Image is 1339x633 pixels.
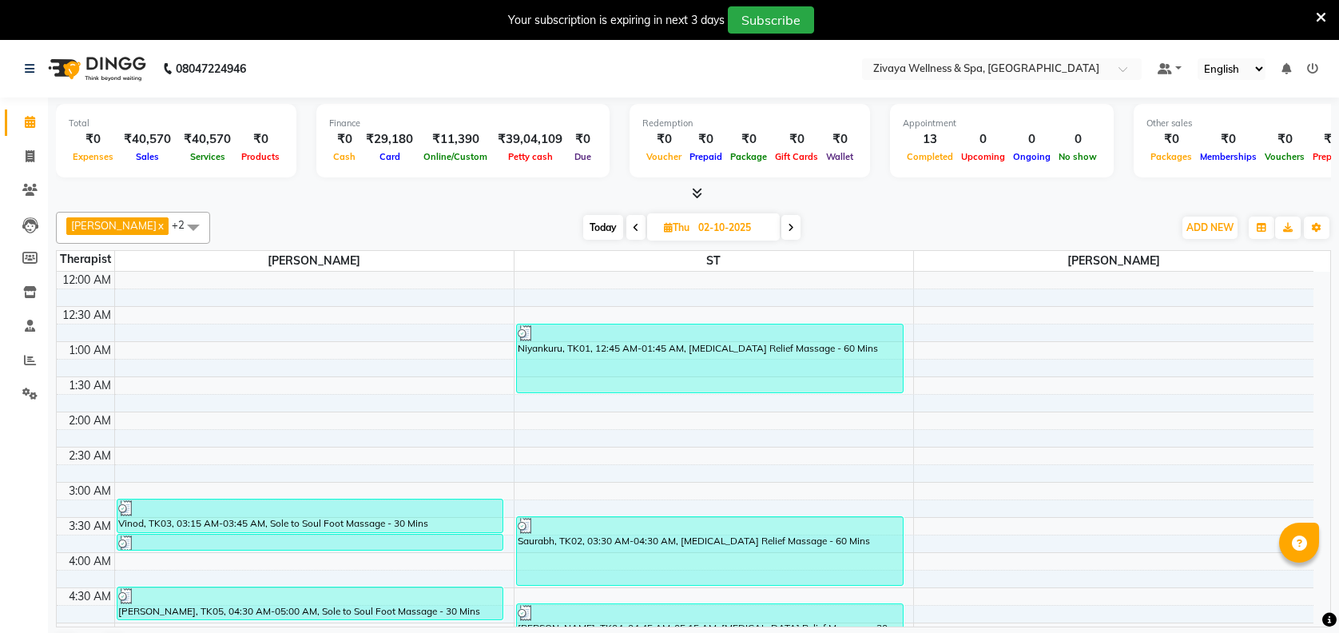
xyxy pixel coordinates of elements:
div: 4:30 AM [66,588,114,605]
div: 4:00 AM [66,553,114,570]
div: 0 [1009,130,1055,149]
span: No show [1055,151,1101,162]
span: Prepaid [685,151,726,162]
div: 1:00 AM [66,342,114,359]
div: ₹40,570 [117,130,177,149]
div: [PERSON_NAME], TK05, 04:30 AM-05:00 AM, Sole to Soul Foot Massage - 30 Mins [117,587,503,619]
div: ₹0 [1261,130,1309,149]
div: 2:30 AM [66,448,114,464]
span: Vouchers [1261,151,1309,162]
div: 12:00 AM [59,272,114,289]
span: Completed [903,151,957,162]
span: Package [726,151,771,162]
span: Upcoming [957,151,1009,162]
b: 08047224946 [176,46,246,91]
span: Ongoing [1009,151,1055,162]
div: Vinod, TK03, 03:45 AM-04:00 AM, Neck and Shoulder Rub - 15 Mins [117,535,503,550]
span: [PERSON_NAME] [115,251,514,271]
div: ₹29,180 [360,130,419,149]
div: Redemption [642,117,857,130]
span: Thu [660,221,693,233]
span: Petty cash [504,151,557,162]
span: +2 [172,218,197,231]
div: ₹40,570 [177,130,237,149]
span: Products [237,151,284,162]
span: Today [583,215,623,240]
span: Card [375,151,404,162]
span: Due [570,151,595,162]
span: Gift Cards [771,151,822,162]
div: ₹0 [685,130,726,149]
div: Vinod, TK03, 03:15 AM-03:45 AM, Sole to Soul Foot Massage - 30 Mins [117,500,503,532]
div: ₹0 [69,130,117,149]
div: ₹0 [642,130,685,149]
div: 13 [903,130,957,149]
div: ₹0 [237,130,284,149]
span: Sales [132,151,163,162]
div: ₹39,04,109 [491,130,569,149]
div: ₹0 [726,130,771,149]
div: ₹0 [1196,130,1261,149]
div: Finance [329,117,597,130]
div: Your subscription is expiring in next 3 days [508,12,725,29]
div: 3:00 AM [66,483,114,500]
a: x [157,219,164,232]
button: Subscribe [728,6,814,34]
div: ₹0 [329,130,360,149]
div: Niyankuru, TK01, 12:45 AM-01:45 AM, [MEDICAL_DATA] Relief Massage - 60 Mins [517,324,903,392]
div: Saurabh, TK02, 03:30 AM-04:30 AM, [MEDICAL_DATA] Relief Massage - 60 Mins [517,517,903,585]
span: Cash [329,151,360,162]
div: 2:00 AM [66,412,114,429]
button: ADD NEW [1182,217,1238,239]
div: ₹11,390 [419,130,491,149]
div: Total [69,117,284,130]
div: Therapist [57,251,114,268]
span: [PERSON_NAME] [71,219,157,232]
input: 2025-10-02 [693,216,773,240]
span: Services [186,151,229,162]
span: Expenses [69,151,117,162]
div: 0 [1055,130,1101,149]
div: Appointment [903,117,1101,130]
span: ST [515,251,913,271]
span: Memberships [1196,151,1261,162]
span: Wallet [822,151,857,162]
div: ₹0 [569,130,597,149]
div: 0 [957,130,1009,149]
div: 1:30 AM [66,377,114,394]
div: 12:30 AM [59,307,114,324]
span: [PERSON_NAME] [914,251,1313,271]
span: ADD NEW [1186,221,1234,233]
span: Packages [1146,151,1196,162]
div: ₹0 [822,130,857,149]
span: Voucher [642,151,685,162]
div: ₹0 [1146,130,1196,149]
div: 3:30 AM [66,518,114,535]
img: logo [41,46,150,91]
div: ₹0 [771,130,822,149]
span: Online/Custom [419,151,491,162]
